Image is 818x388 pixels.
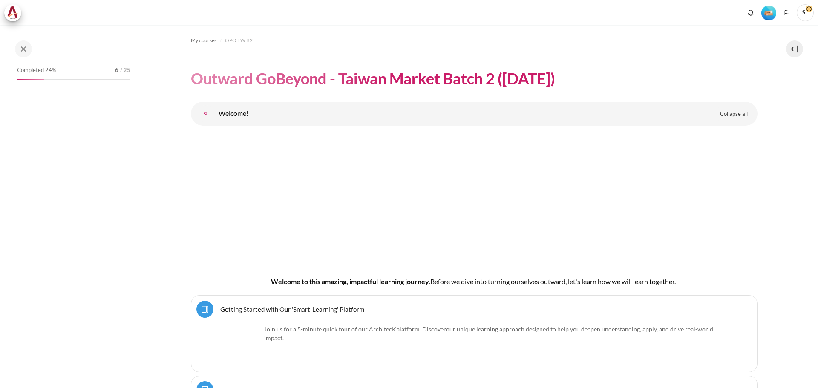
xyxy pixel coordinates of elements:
[7,6,19,19] img: Architeck
[120,66,130,75] span: / 25
[797,4,814,21] a: User menu
[225,35,253,46] a: OPO TW B2
[430,277,435,285] span: B
[797,4,814,21] span: SL
[225,37,253,44] span: OPO TW B2
[264,325,713,342] span: our unique learning approach designed to help you deepen understanding, apply, and drive real-wor...
[720,110,748,118] span: Collapse all
[219,325,261,367] img: platform logo
[191,69,555,89] h1: Outward GoBeyond - Taiwan Market Batch 2 ([DATE])
[191,35,216,46] a: My courses
[744,6,757,19] div: Show notification window with no new notifications
[17,79,44,80] div: 24%
[191,37,216,44] span: My courses
[115,66,118,75] span: 6
[220,305,364,313] a: Getting Started with Our 'Smart-Learning' Platform
[218,276,730,287] h4: Welcome to this amazing, impactful learning journey.
[197,105,214,122] a: Welcome!
[781,6,793,19] button: Languages
[435,277,676,285] span: efore we dive into turning ourselves outward, let's learn how we will learn together.
[219,325,730,342] p: Join us for a 5-minute quick tour of our ArchitecK platform. Discover
[758,5,780,20] a: Level #2
[17,66,56,75] span: Completed 24%
[264,325,713,342] span: .
[714,107,754,121] a: Collapse all
[761,5,776,20] div: Level #2
[761,6,776,20] img: Level #2
[191,34,758,47] nav: Navigation bar
[4,4,26,21] a: Architeck Architeck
